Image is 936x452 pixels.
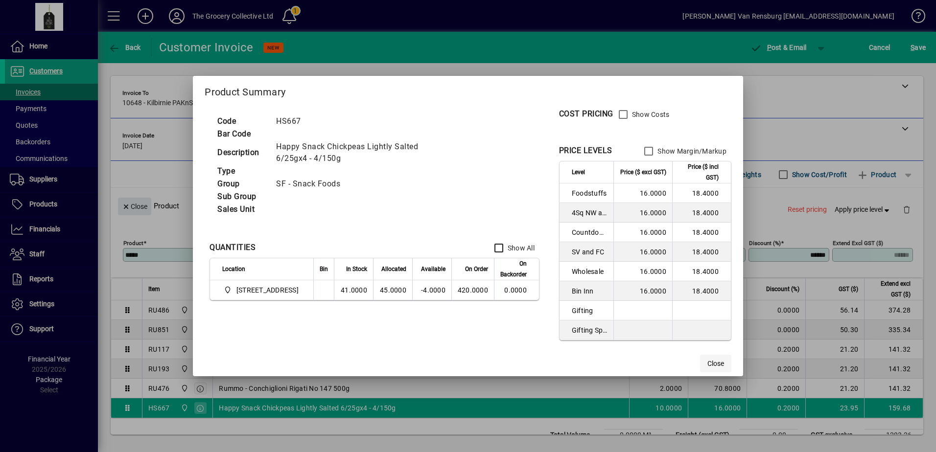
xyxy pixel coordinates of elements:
[613,262,672,281] td: 16.0000
[613,242,672,262] td: 16.0000
[271,178,449,190] td: SF - Snack Foods
[193,76,743,104] h2: Product Summary
[271,115,449,128] td: HS667
[320,264,328,274] span: Bin
[620,167,666,178] span: Price ($ excl GST)
[559,145,612,157] div: PRICE LEVELS
[381,264,406,274] span: Allocated
[222,264,245,274] span: Location
[212,115,271,128] td: Code
[572,247,608,257] span: SV and FC
[630,110,670,119] label: Show Costs
[212,178,271,190] td: Group
[421,264,445,274] span: Available
[613,203,672,223] td: 16.0000
[212,190,271,203] td: Sub Group
[334,280,373,300] td: 41.0000
[572,167,585,178] span: Level
[672,183,731,203] td: 18.4000
[572,286,608,296] span: Bin Inn
[572,325,608,335] span: Gifting Special Price List
[412,280,451,300] td: -4.0000
[700,355,731,372] button: Close
[373,280,412,300] td: 45.0000
[672,242,731,262] td: 18.4000
[212,203,271,216] td: Sales Unit
[613,223,672,242] td: 16.0000
[707,359,724,369] span: Close
[572,188,608,198] span: Foodstuffs
[572,267,608,276] span: Wholesale
[655,146,726,156] label: Show Margin/Markup
[679,161,719,183] span: Price ($ incl GST)
[222,284,303,296] span: 4/75 Apollo Drive
[672,203,731,223] td: 18.4000
[572,306,608,316] span: Gifting
[672,262,731,281] td: 18.4000
[500,258,527,280] span: On Backorder
[613,281,672,301] td: 16.0000
[572,208,608,218] span: 4Sq NW and PS
[271,140,449,165] td: Happy Snack Chickpeas Lightly Salted 6/25gx4 - 4/150g
[613,183,672,203] td: 16.0000
[559,108,613,120] div: COST PRICING
[672,281,731,301] td: 18.4000
[465,264,488,274] span: On Order
[494,280,539,300] td: 0.0000
[458,286,488,294] span: 420.0000
[572,227,608,237] span: Countdown
[212,140,271,165] td: Description
[236,285,299,295] span: [STREET_ADDRESS]
[212,128,271,140] td: Bar Code
[346,264,367,274] span: In Stock
[210,242,256,253] div: QUANTITIES
[212,165,271,178] td: Type
[506,243,535,253] label: Show All
[672,223,731,242] td: 18.4000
